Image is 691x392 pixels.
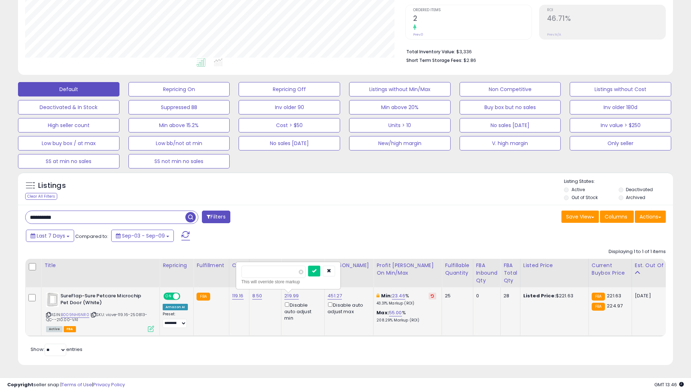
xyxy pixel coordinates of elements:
div: 25 [445,293,467,299]
div: 0 [476,293,495,299]
span: All listings currently available for purchase on Amazon [46,326,63,332]
span: ROI [547,8,665,12]
a: 55.00 [389,309,402,316]
a: Terms of Use [62,381,92,388]
span: | SKU: viove-119.16-250813-QC--210.00-VA1 [46,312,148,323]
h5: Listings [38,181,66,191]
p: 208.29% Markup (ROI) [376,318,436,323]
b: Max: [376,309,389,316]
small: FBA [592,293,605,301]
div: Repricing [163,262,190,269]
label: Archived [626,194,645,200]
span: Columns [605,213,627,220]
div: Displaying 1 to 1 of 1 items [609,248,666,255]
button: V. high margin [460,136,561,150]
b: Listed Price: [523,292,556,299]
div: Current Buybox Price [592,262,629,277]
span: Ordered Items [413,8,532,12]
button: Listings without Min/Max [349,82,451,96]
div: Disable auto adjust min [284,301,319,321]
button: Repricing Off [239,82,340,96]
button: New/high margin [349,136,451,150]
button: Repricing On [128,82,230,96]
label: Out of Stock [572,194,598,200]
span: 2025-09-17 13:46 GMT [654,381,684,388]
span: ON [164,293,173,299]
div: FBA inbound Qty [476,262,498,284]
div: ASIN: [46,293,154,331]
div: Preset: [163,312,188,328]
button: Sep-03 - Sep-09 [111,230,174,242]
button: Buy box but no sales [460,100,561,114]
button: Cost > $50 [239,118,340,132]
p: 43.31% Markup (ROI) [376,301,436,306]
h2: 2 [413,14,532,24]
div: Cost [232,262,246,269]
th: The percentage added to the cost of goods (COGS) that forms the calculator for Min & Max prices. [374,259,442,287]
span: 224.97 [607,302,623,309]
button: Non Competitive [460,82,561,96]
button: Save View [561,211,599,223]
a: B009NH6NR0 [61,312,89,318]
p: Listing States: [564,178,673,185]
div: Listed Price [523,262,586,269]
button: Default [18,82,119,96]
div: seller snap | | [7,382,125,388]
div: Clear All Filters [25,193,57,200]
span: FBA [64,326,76,332]
div: [PERSON_NAME] [328,262,370,269]
button: Columns [600,211,634,223]
a: 219.99 [284,292,299,299]
div: Fulfillable Quantity [445,262,470,277]
button: High seller count [18,118,119,132]
button: Min above 20% [349,100,451,114]
a: 119.16 [232,292,244,299]
b: Short Term Storage Fees: [406,57,462,63]
span: $2.86 [464,57,476,64]
b: Min: [381,292,392,299]
div: Amazon AI [163,304,188,310]
a: Privacy Policy [93,381,125,388]
button: Low bb/not at min [128,136,230,150]
label: Deactivated [626,186,653,193]
img: 31g3Fi+EWiL._SL40_.jpg [46,293,59,307]
button: No sales [DATE] [460,118,561,132]
div: Fulfillment [197,262,226,269]
b: SureFlap-Sure Petcare Microchip Pet Door (White) [60,293,148,308]
strong: Copyright [7,381,33,388]
div: % [376,293,436,306]
a: 23.46 [392,292,405,299]
span: OFF [179,293,191,299]
button: Filters [202,211,230,223]
button: Min above 15.2% [128,118,230,132]
span: Compared to: [75,233,108,240]
span: 221.63 [607,292,621,299]
div: % [376,310,436,323]
div: $221.63 [523,293,583,299]
button: SS not min no sales [128,154,230,168]
label: Active [572,186,585,193]
li: $3,336 [406,47,660,55]
button: Inv value > $250 [570,118,671,132]
button: Actions [635,211,666,223]
small: FBA [592,303,605,311]
div: Title [44,262,157,269]
button: Inv older 180d [570,100,671,114]
button: Inv older 90 [239,100,340,114]
b: Total Inventory Value: [406,49,455,55]
span: Sep-03 - Sep-09 [122,232,165,239]
button: Deactivated & In Stock [18,100,119,114]
div: Disable auto adjust max [328,301,368,315]
button: Only seller [570,136,671,150]
button: Suppressed BB [128,100,230,114]
a: 451.27 [328,292,342,299]
button: Last 7 Days [26,230,74,242]
small: FBA [197,293,210,301]
h2: 46.71% [547,14,665,24]
small: Prev: 0 [413,32,423,37]
a: 8.50 [252,292,262,299]
small: Prev: N/A [547,32,561,37]
span: Last 7 Days [37,232,65,239]
button: Low buy box / at max [18,136,119,150]
div: This will override store markup [241,278,335,285]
